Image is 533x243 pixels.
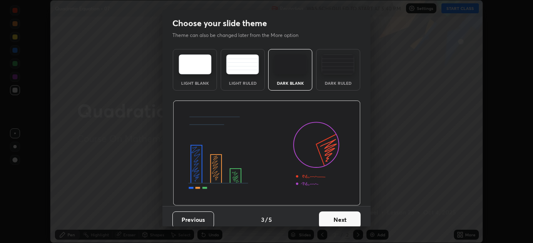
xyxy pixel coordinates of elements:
h4: / [265,215,268,224]
h4: 3 [261,215,264,224]
button: Previous [172,211,214,228]
img: darkTheme.f0cc69e5.svg [274,54,307,74]
p: Theme can also be changed later from the More option [172,32,307,39]
div: Dark Ruled [321,81,355,85]
button: Next [319,211,361,228]
img: darkThemeBanner.d06ce4a2.svg [173,101,361,206]
h2: Choose your slide theme [172,18,267,29]
div: Light Ruled [226,81,259,85]
div: Dark Blank [274,81,307,85]
img: lightRuledTheme.5fabf969.svg [226,54,259,74]
h4: 5 [269,215,272,224]
img: darkRuledTheme.de295e13.svg [321,54,354,74]
img: lightTheme.e5ed3b09.svg [179,54,212,74]
div: Light Blank [178,81,212,85]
